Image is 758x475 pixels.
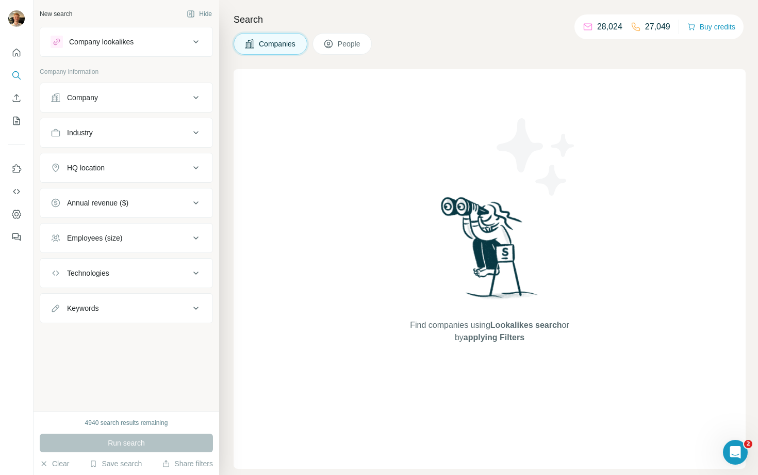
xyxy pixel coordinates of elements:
span: Find companies using or by [407,319,572,344]
button: Save search [89,458,142,469]
button: Company [40,85,212,110]
div: New search [40,9,72,19]
span: applying Filters [464,333,524,342]
button: My lists [8,112,25,130]
div: HQ location [67,163,105,173]
div: Industry [67,128,93,138]
button: Use Surfe on LinkedIn [8,160,25,178]
iframe: Intercom live chat [723,440,748,465]
div: Company lookalikes [69,37,134,47]
button: Feedback [8,228,25,246]
div: Technologies [67,268,109,278]
div: 4940 search results remaining [85,418,168,427]
h4: Search [234,12,746,27]
button: Enrich CSV [8,89,25,107]
div: Employees (size) [67,233,122,243]
button: Search [8,66,25,85]
button: Use Surfe API [8,182,25,201]
button: Annual revenue ($) [40,191,212,215]
div: Annual revenue ($) [67,198,128,208]
img: Surfe Illustration - Stars [490,110,583,203]
span: Companies [259,39,296,49]
button: Hide [179,6,219,22]
button: Industry [40,120,212,145]
button: Keywords [40,296,212,321]
div: Keywords [67,303,98,313]
p: 28,024 [597,21,622,33]
button: Technologies [40,261,212,286]
button: Buy credits [687,20,735,34]
button: HQ location [40,155,212,180]
button: Dashboard [8,205,25,224]
button: Quick start [8,43,25,62]
p: Company information [40,67,213,76]
span: Lookalikes search [490,321,562,329]
img: Surfe Illustration - Woman searching with binoculars [436,194,543,309]
p: 27,049 [645,21,670,33]
button: Employees (size) [40,226,212,250]
span: People [338,39,361,49]
div: Company [67,92,98,103]
span: 2 [744,440,752,448]
button: Share filters [162,458,213,469]
button: Clear [40,458,69,469]
img: Avatar [8,10,25,27]
button: Company lookalikes [40,29,212,54]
